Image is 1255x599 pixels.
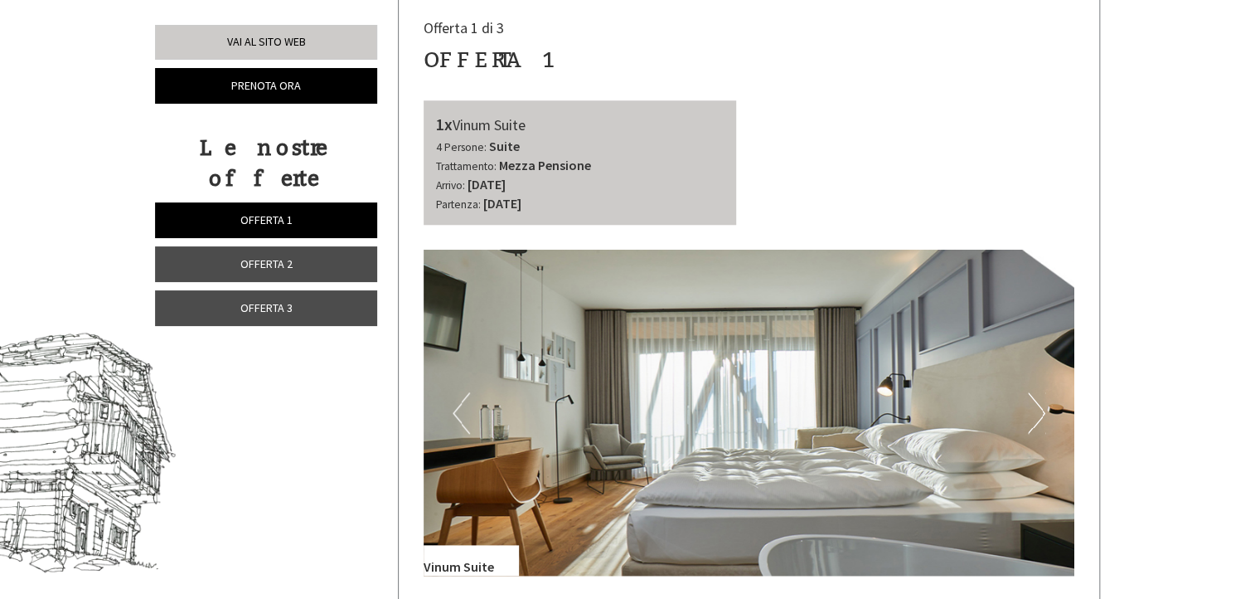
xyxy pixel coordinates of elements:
span: Offerta 1 [240,212,293,227]
b: [DATE] [483,195,521,212]
b: Mezza Pensione [499,157,591,173]
button: Next [1028,392,1045,434]
button: Previous [453,392,470,434]
div: Vinum Suite [436,113,724,137]
img: image [424,250,1075,576]
span: Offerta 3 [240,300,293,315]
div: Le nostre offerte [155,133,372,194]
small: Partenza: [436,197,481,212]
small: 4 Persone: [436,140,487,154]
a: Vai al sito web [155,25,377,60]
small: Arrivo: [436,178,465,192]
span: Offerta 1 di 3 [424,18,504,37]
a: Prenota ora [155,68,377,104]
span: Offerta 2 [240,256,293,271]
small: Trattamento: [436,159,497,173]
b: [DATE] [468,176,506,192]
div: Offerta 1 [424,45,557,75]
b: 1x [436,114,453,134]
div: Vinum Suite [424,545,519,577]
b: Suite [489,138,520,154]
